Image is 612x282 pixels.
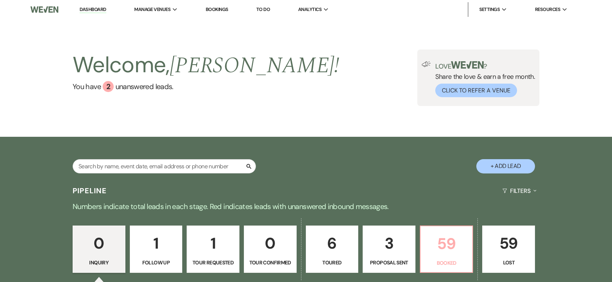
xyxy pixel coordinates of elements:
p: 59 [487,231,530,256]
a: 1Tour Requested [187,226,239,273]
p: Tour Requested [191,259,235,267]
p: Booked [425,259,468,267]
span: [PERSON_NAME] ! [170,49,339,83]
p: 0 [77,231,121,256]
p: Toured [311,259,354,267]
input: Search by name, event date, email address or phone number [73,159,256,173]
p: 6 [311,231,354,256]
a: To Do [256,6,270,12]
span: Analytics [298,6,322,13]
a: Dashboard [80,6,106,13]
p: 59 [425,231,468,256]
button: + Add Lead [476,159,535,173]
span: Resources [535,6,560,13]
img: weven-logo-green.svg [451,61,484,69]
p: Numbers indicate total leads in each stage. Red indicates leads with unanswered inbound messages. [42,201,570,212]
p: Follow Up [135,259,178,267]
p: Inquiry [77,259,121,267]
p: 1 [191,231,235,256]
a: 3Proposal Sent [363,226,415,273]
p: Lost [487,259,530,267]
span: Manage Venues [134,6,171,13]
button: Click to Refer a Venue [435,84,517,97]
div: Share the love & earn a free month. [431,61,535,97]
div: 2 [103,81,114,92]
p: 1 [135,231,178,256]
p: Love ? [435,61,535,70]
a: 0Inquiry [73,226,125,273]
a: 6Toured [306,226,359,273]
p: 0 [249,231,292,256]
a: Bookings [206,6,228,12]
p: Tour Confirmed [249,259,292,267]
p: 3 [367,231,411,256]
a: 1Follow Up [130,226,183,273]
img: Weven Logo [30,2,58,17]
a: You have 2 unanswered leads. [73,81,339,92]
p: Proposal Sent [367,259,411,267]
button: Filters [499,181,539,201]
a: 59Booked [420,226,473,273]
img: loud-speaker-illustration.svg [422,61,431,67]
h2: Welcome, [73,50,339,81]
span: Settings [479,6,500,13]
a: 59Lost [482,226,535,273]
h3: Pipeline [73,186,107,196]
a: 0Tour Confirmed [244,226,297,273]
